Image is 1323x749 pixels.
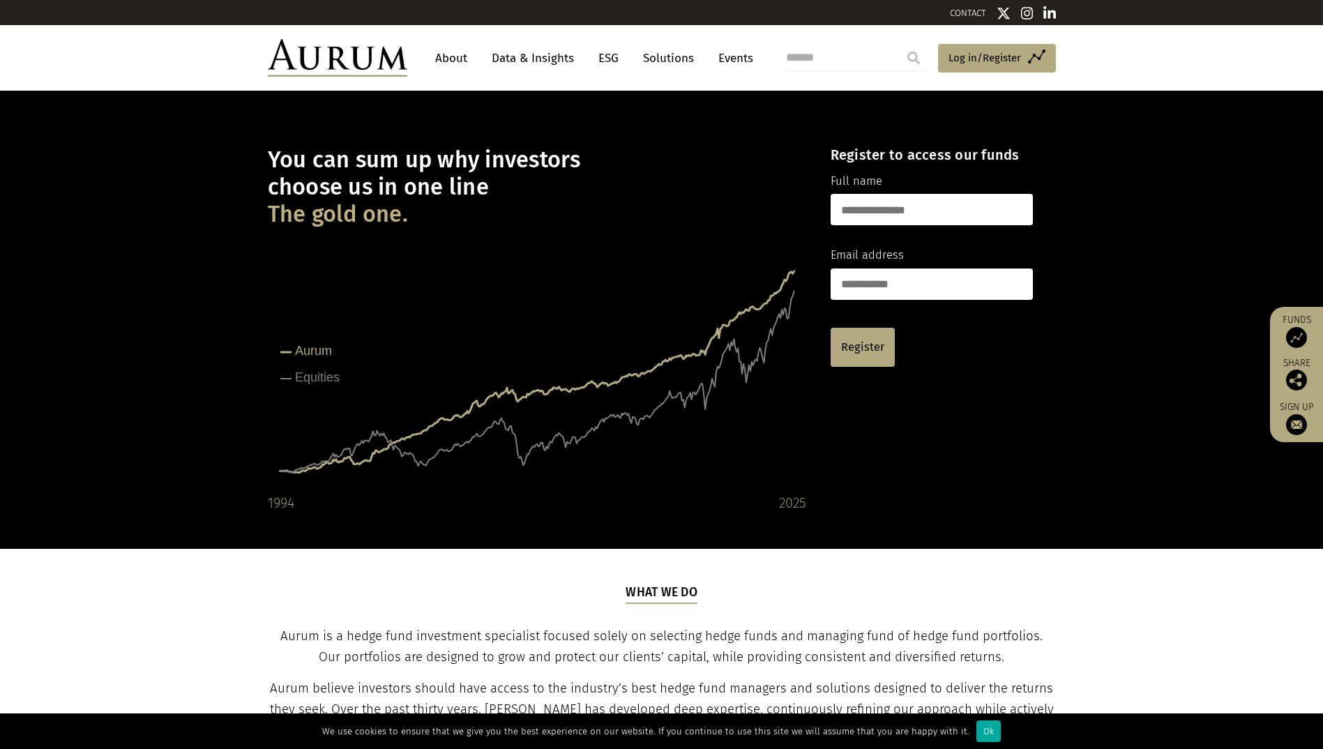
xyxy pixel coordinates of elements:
label: Email address [831,246,904,264]
input: Submit [900,44,928,72]
div: 1994 [268,492,294,514]
h4: Register to access our funds [831,146,1033,163]
span: Aurum believe investors should have access to the industry’s best hedge fund managers and solutio... [270,681,1054,738]
img: Twitter icon [997,6,1011,20]
div: 2025 [779,492,806,514]
a: Data & Insights [485,45,581,71]
img: Access Funds [1286,327,1307,348]
div: Share [1277,358,1316,391]
a: Solutions [636,45,701,71]
label: Full name [831,172,882,190]
span: Log in/Register [948,50,1021,66]
tspan: Aurum [295,344,332,358]
img: Linkedin icon [1043,6,1056,20]
a: ESG [591,45,626,71]
img: Share this post [1286,370,1307,391]
img: Aurum [268,39,407,77]
img: Instagram icon [1021,6,1034,20]
a: About [428,45,474,71]
div: Ok [976,720,1001,742]
h1: You can sum up why investors choose us in one line [268,146,806,228]
tspan: Equities [295,370,340,384]
a: Events [711,45,753,71]
a: Log in/Register [938,44,1056,73]
a: Funds [1277,314,1316,348]
h5: What we do [626,584,697,603]
span: Aurum is a hedge fund investment specialist focused solely on selecting hedge funds and managing ... [280,628,1043,665]
img: Sign up to our newsletter [1286,414,1307,435]
a: CONTACT [950,8,986,18]
a: Register [831,328,895,367]
a: Sign up [1277,401,1316,435]
span: The gold one. [268,201,408,228]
